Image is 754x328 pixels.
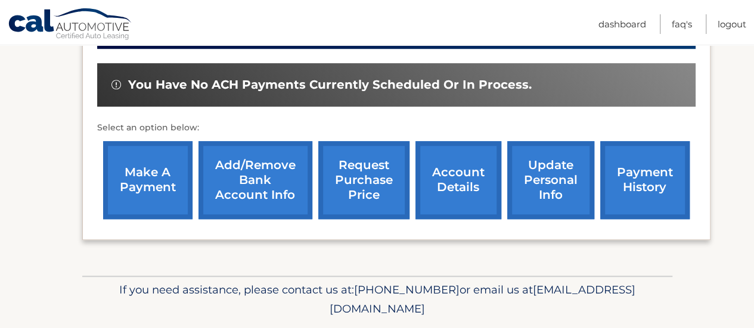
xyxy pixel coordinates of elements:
[97,121,696,135] p: Select an option below:
[672,14,692,34] a: FAQ's
[415,141,501,219] a: account details
[600,141,690,219] a: payment history
[90,280,665,318] p: If you need assistance, please contact us at: or email us at
[198,141,312,219] a: Add/Remove bank account info
[128,77,532,92] span: You have no ACH payments currently scheduled or in process.
[598,14,646,34] a: Dashboard
[318,141,409,219] a: request purchase price
[354,283,460,296] span: [PHONE_NUMBER]
[718,14,746,34] a: Logout
[103,141,193,219] a: make a payment
[507,141,594,219] a: update personal info
[8,8,133,42] a: Cal Automotive
[111,80,121,89] img: alert-white.svg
